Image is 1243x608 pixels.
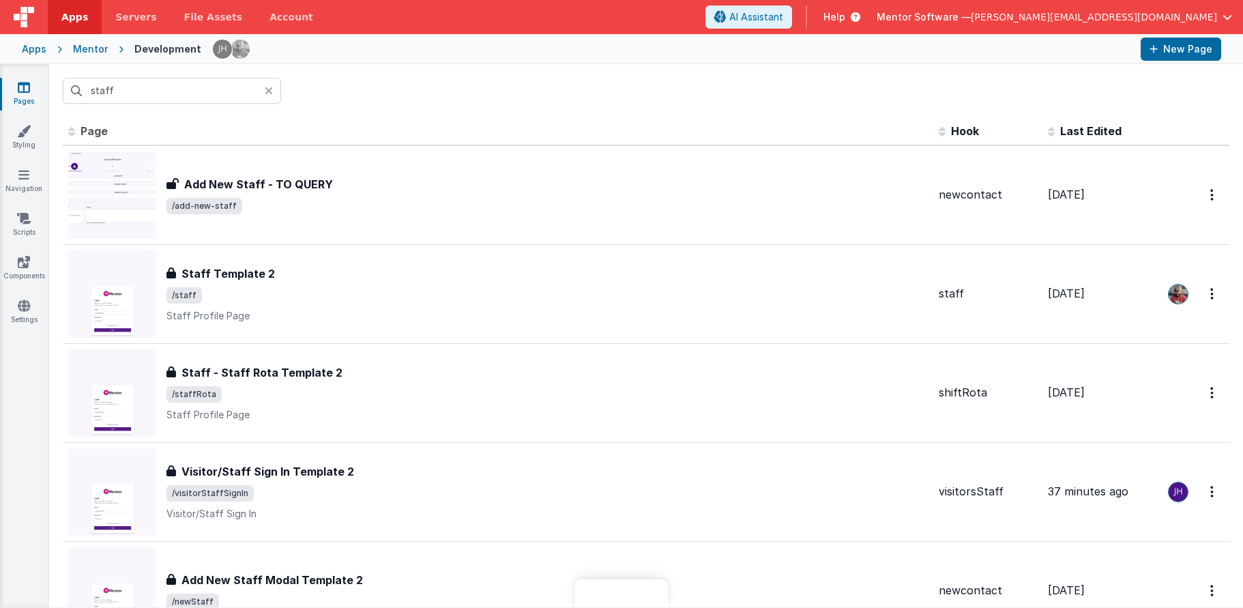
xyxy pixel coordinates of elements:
[1169,285,1188,304] img: eba322066dbaa00baf42793ca2fab581
[939,583,1037,598] div: newcontact
[73,42,108,56] div: Mentor
[231,40,250,59] img: eba322066dbaa00baf42793ca2fab581
[1202,379,1224,407] button: Options
[1202,577,1224,605] button: Options
[1202,181,1224,209] button: Options
[213,40,232,59] img: c2badad8aad3a9dfc60afe8632b41ba8
[971,10,1217,24] span: [PERSON_NAME][EMAIL_ADDRESS][DOMAIN_NAME]
[166,287,202,304] span: /staff
[729,10,783,24] span: AI Assistant
[877,10,1232,24] button: Mentor Software — [PERSON_NAME][EMAIL_ADDRESS][DOMAIN_NAME]
[1141,38,1221,61] button: New Page
[61,10,88,24] span: Apps
[1202,280,1224,308] button: Options
[181,463,354,480] h3: Visitor/Staff Sign In Template 2
[81,124,108,138] span: Page
[184,176,333,192] h3: Add New Staff - TO QUERY
[1048,484,1128,498] span: 37 minutes ago
[181,572,363,588] h3: Add New Staff Modal Template 2
[877,10,971,24] span: Mentor Software —
[951,124,979,138] span: Hook
[181,265,275,282] h3: Staff Template 2
[939,484,1037,500] div: visitorsStaff
[1202,478,1224,506] button: Options
[1060,124,1122,138] span: Last Edited
[22,42,46,56] div: Apps
[184,10,243,24] span: File Assets
[1048,386,1085,399] span: [DATE]
[939,286,1037,302] div: staff
[181,364,342,381] h3: Staff - Staff Rota Template 2
[166,386,222,403] span: /staffRota
[63,78,281,104] input: Search pages, id's ...
[166,485,254,502] span: /visitorStaffSignIn
[823,10,845,24] span: Help
[115,10,156,24] span: Servers
[1048,287,1085,300] span: [DATE]
[1048,583,1085,597] span: [DATE]
[1169,482,1188,502] img: c2badad8aad3a9dfc60afe8632b41ba8
[575,579,669,608] iframe: Marker.io feedback button
[166,408,928,422] p: Staff Profile Page
[939,187,1037,203] div: newcontact
[166,309,928,323] p: Staff Profile Page
[705,5,792,29] button: AI Assistant
[1048,188,1085,201] span: [DATE]
[166,198,242,214] span: /add-new-staff
[166,507,928,521] p: Visitor/Staff Sign In
[939,385,1037,401] div: shiftRota
[134,42,201,56] div: Development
